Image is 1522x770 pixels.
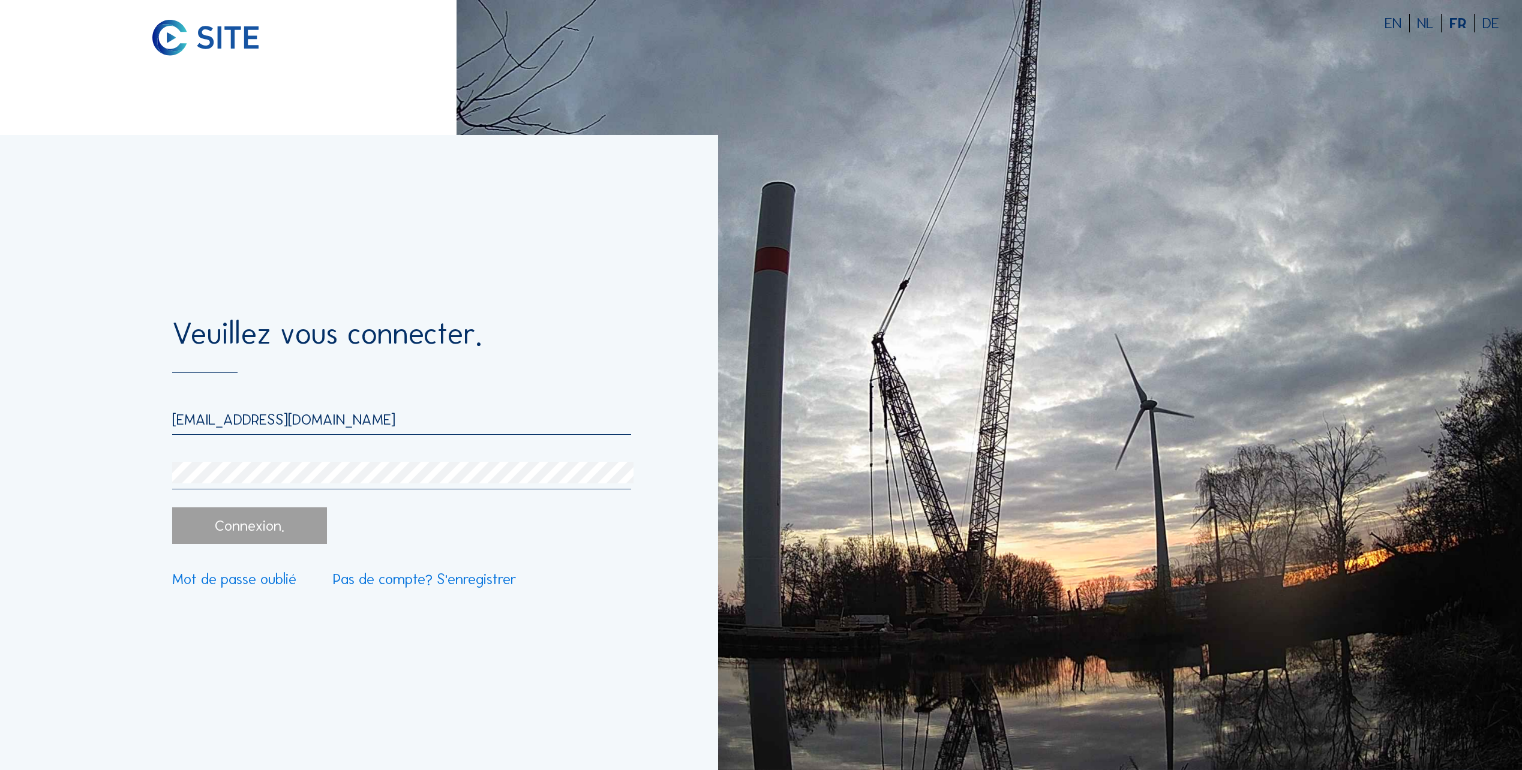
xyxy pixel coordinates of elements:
a: Pas de compte? S'enregistrer [333,572,517,586]
div: NL [1417,16,1442,31]
div: DE [1482,16,1499,31]
div: Connexion. [172,507,328,543]
div: Veuillez vous connecter. [172,318,631,373]
div: EN [1385,16,1410,31]
img: C-SITE logo [152,20,259,56]
div: FR [1449,16,1475,31]
a: Mot de passe oublié [172,572,296,586]
input: E-mail [172,410,631,429]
